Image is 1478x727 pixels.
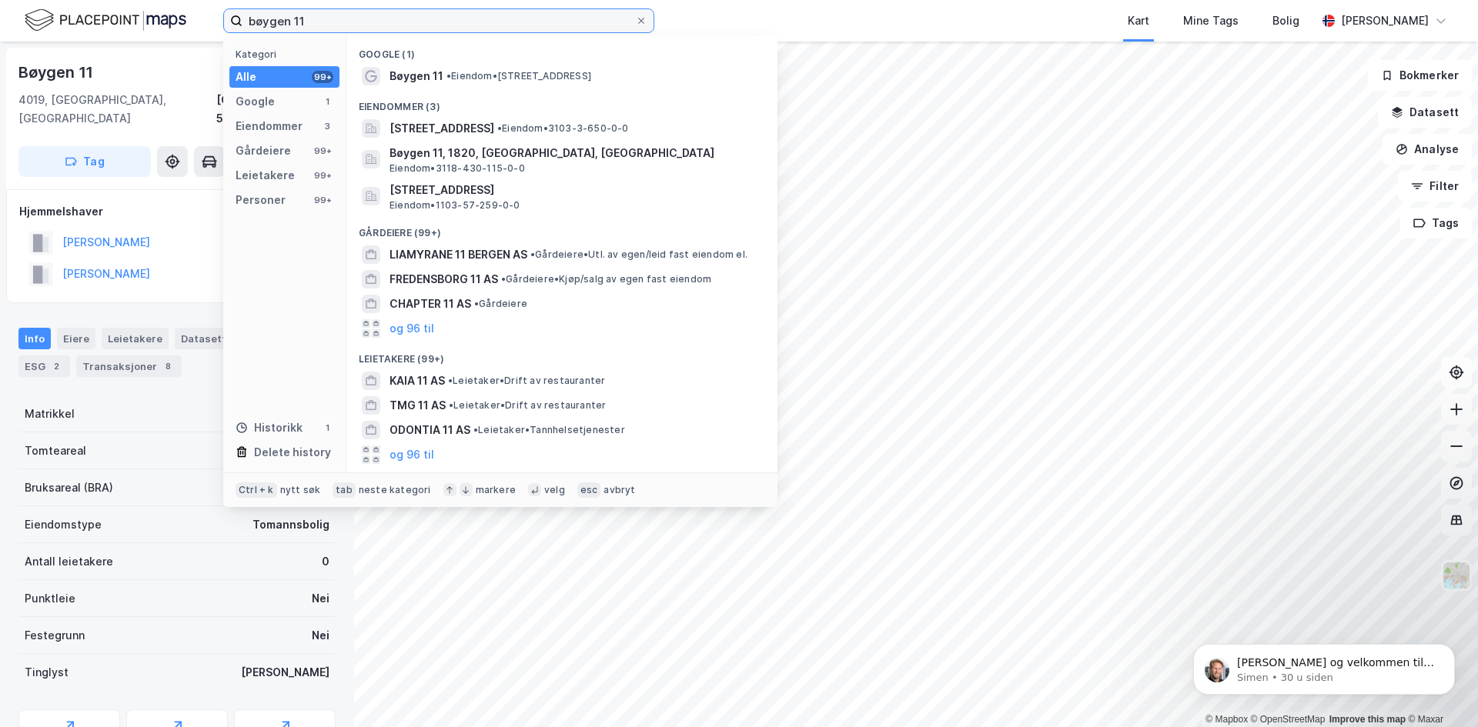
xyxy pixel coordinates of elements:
span: Eiendom • 1103-57-259-0-0 [390,199,520,212]
div: Leietakere [236,166,295,185]
div: 1 [321,422,333,434]
div: Kategori [236,48,339,60]
a: OpenStreetMap [1251,714,1326,725]
p: Message from Simen, sent 30 u siden [67,59,266,73]
button: og 96 til [390,445,434,464]
div: avbryt [604,484,635,496]
div: ESG [18,355,70,377]
div: Gårdeiere (99+) [346,215,777,242]
span: • [530,248,535,260]
span: [STREET_ADDRESS] [390,181,759,199]
span: • [449,399,453,411]
span: LIAMYRANE 11 BERGEN AS [390,245,527,264]
span: [STREET_ADDRESS] [390,119,494,138]
div: 2 [48,358,64,374]
button: Tags [1400,208,1472,238]
span: Gårdeiere [474,298,527,310]
div: Mine Tags [1183,12,1239,30]
img: Z [1442,561,1471,590]
span: Gårdeiere • Kjøp/salg av egen fast eiendom [501,273,711,285]
div: Antall leietakere [25,552,113,571]
div: markere [476,484,516,496]
div: Personer [236,191,286,209]
div: Eiere [57,328,95,349]
div: 1 [321,95,333,108]
div: Nei [312,626,329,645]
button: Tag [18,146,151,177]
div: 99+ [312,194,333,206]
div: Eiendommer [236,117,303,135]
div: tab [333,482,356,498]
span: • [474,298,479,309]
div: Datasett [175,328,232,349]
button: og 96 til [390,319,434,338]
div: Tomteareal [25,442,86,460]
button: Analyse [1383,134,1472,165]
img: logo.f888ab2527a4732fd821a326f86c7f29.svg [25,7,186,34]
div: Historikk [236,419,303,437]
div: Personer (99+) [346,467,777,495]
div: Leietakere [102,328,169,349]
div: Punktleie [25,589,75,608]
span: Leietaker • Tannhelsetjenester [473,424,625,436]
a: Improve this map [1329,714,1406,725]
span: • [446,70,451,82]
div: 99+ [312,169,333,182]
button: Datasett [1378,97,1472,128]
div: [GEOGRAPHIC_DATA], 57/259 [216,91,336,128]
span: • [448,375,453,386]
div: Ctrl + k [236,482,277,498]
div: Nei [312,589,329,608]
div: Hjemmelshaver [19,202,335,221]
div: esc [577,482,601,498]
div: neste kategori [359,484,431,496]
span: • [501,273,506,285]
div: Matrikkel [25,405,75,423]
div: Tinglyst [25,663,69,682]
span: [PERSON_NAME] og velkommen til Newsec Maps, [PERSON_NAME] det er du lurer på så er det bare å ta ... [67,45,264,118]
span: • [473,424,478,435]
div: 3 [321,120,333,132]
span: Eiendom • 3118-430-115-0-0 [390,162,525,175]
div: Eiendommer (3) [346,88,777,116]
div: 8 [160,358,176,374]
div: [PERSON_NAME] [1341,12,1429,30]
span: FREDENSBORG 11 AS [390,270,498,288]
div: Gårdeiere [236,142,291,160]
div: Eiendomstype [25,515,102,534]
div: Bolig [1272,12,1299,30]
div: Tomannsbolig [252,515,329,534]
div: Festegrunn [25,626,85,645]
span: Leietaker • Drift av restauranter [448,375,605,387]
div: 99+ [312,71,333,83]
div: nytt søk [280,484,321,496]
div: Google (1) [346,36,777,64]
div: Info [18,328,51,349]
div: 0 [322,552,329,571]
span: Eiendom • 3103-3-650-0-0 [497,122,629,135]
div: Leietakere (99+) [346,341,777,369]
div: [PERSON_NAME] [241,663,329,682]
div: Kart [1128,12,1149,30]
div: Bruksareal (BRA) [25,479,113,497]
div: Delete history [254,443,331,462]
span: ODONTIA 11 AS [390,421,470,439]
button: Bokmerker [1368,60,1472,91]
span: Eiendom • [STREET_ADDRESS] [446,70,591,82]
span: Leietaker • Drift av restauranter [449,399,606,412]
div: Google [236,92,275,111]
div: 4019, [GEOGRAPHIC_DATA], [GEOGRAPHIC_DATA] [18,91,216,128]
span: Bøygen 11, 1820, [GEOGRAPHIC_DATA], [GEOGRAPHIC_DATA] [390,144,759,162]
div: 99+ [312,145,333,157]
span: TMG 11 AS [390,396,446,415]
div: Transaksjoner [76,355,182,377]
div: Bøygen 11 [18,60,96,85]
div: Alle [236,68,256,86]
input: Søk på adresse, matrikkel, gårdeiere, leietakere eller personer [242,9,635,32]
span: Gårdeiere • Utl. av egen/leid fast eiendom el. [530,248,747,261]
div: velg [544,484,565,496]
span: CHAPTER 11 AS [390,295,471,313]
iframe: Intercom notifications melding [1170,612,1478,719]
span: Bøygen 11 [390,67,443,85]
